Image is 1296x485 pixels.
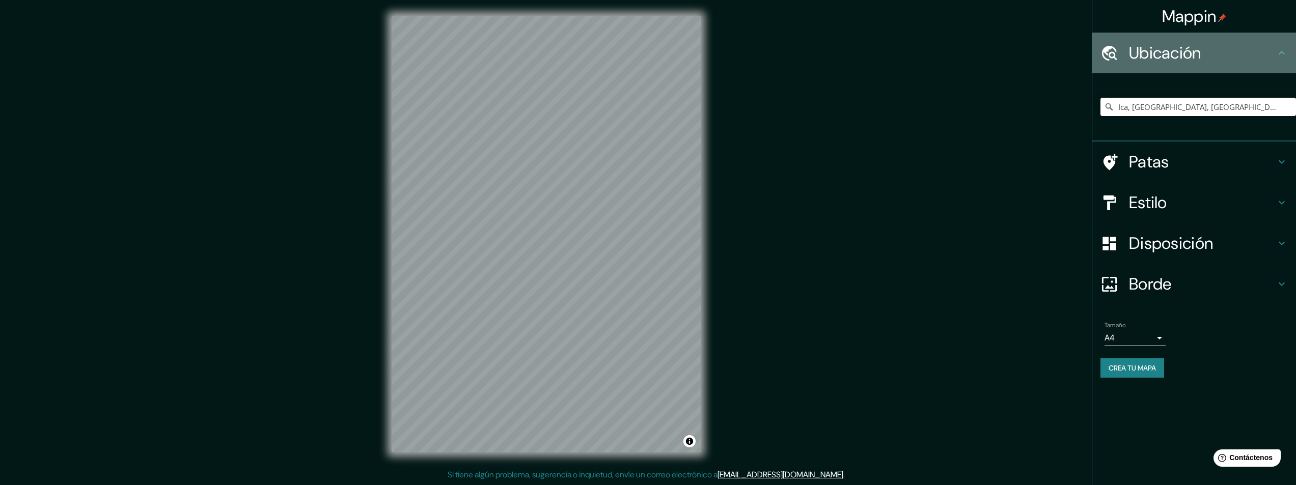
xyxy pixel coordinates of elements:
[1162,6,1217,27] font: Mappin
[843,469,845,480] font: .
[1129,151,1169,173] font: Patas
[683,435,696,447] button: Activar o desactivar atribución
[448,469,718,480] font: Si tiene algún problema, sugerencia o inquietud, envíe un correo electrónico a
[1109,363,1156,373] font: Crea tu mapa
[1105,321,1125,329] font: Tamaño
[1105,330,1166,346] div: A4
[1105,332,1115,343] font: A4
[718,469,843,480] a: [EMAIL_ADDRESS][DOMAIN_NAME]
[1129,273,1172,295] font: Borde
[845,469,846,480] font: .
[1100,358,1164,378] button: Crea tu mapa
[1092,182,1296,223] div: Estilo
[1218,14,1226,22] img: pin-icon.png
[392,16,701,452] canvas: Mapa
[1129,42,1201,64] font: Ubicación
[1092,141,1296,182] div: Patas
[1092,264,1296,304] div: Borde
[1129,233,1213,254] font: Disposición
[846,469,848,480] font: .
[1205,445,1285,474] iframe: Lanzador de widgets de ayuda
[1092,33,1296,73] div: Ubicación
[1129,192,1167,213] font: Estilo
[1100,98,1296,116] input: Elige tu ciudad o zona
[1092,223,1296,264] div: Disposición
